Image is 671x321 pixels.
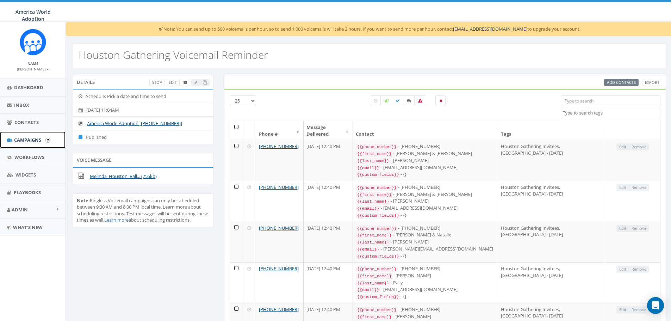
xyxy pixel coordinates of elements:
a: Melinda_Houston_Rall... (755kb) [90,173,157,179]
span: Campaigns [14,137,41,143]
code: {{last_name}} [356,239,391,246]
a: [PHONE_NUMBER] [259,265,299,272]
span: Workflows [14,154,44,160]
code: {{first_name}} [356,192,393,198]
li: Published [73,130,213,144]
th: Contact [353,121,498,140]
a: Export [642,79,662,86]
div: - [EMAIL_ADDRESS][DOMAIN_NAME] [356,164,495,171]
a: Stop [149,79,165,86]
code: {{custom_fields}} [356,172,400,178]
div: - [PHONE_NUMBER] [356,306,495,313]
code: {{phone_number}} [356,266,398,272]
small: Name [27,61,38,66]
code: {{phone_number}} [356,185,398,191]
li: [DATE] 11:04AM [73,103,213,117]
th: Phone #: activate to sort column ascending [256,121,304,140]
div: - [EMAIL_ADDRESS][DOMAIN_NAME] [356,205,495,212]
a: [EMAIL_ADDRESS][DOMAIN_NAME] [453,26,527,32]
div: - [PERSON_NAME] [356,198,495,205]
td: [DATE] 12:40 PM [304,181,353,222]
code: {{custom_fields}} [356,294,400,300]
span: Ringless Voicemail campaigns can only be scheduled between 9:30 AM and 8:00 PM local time. Learn ... [77,197,208,223]
label: Replied [403,95,415,106]
div: - {} [356,293,495,300]
div: - [EMAIL_ADDRESS][DOMAIN_NAME] [356,286,495,293]
code: {{custom_fields}} [356,212,400,219]
code: {{first_name}} [356,273,393,279]
th: Message Delivered: activate to sort column ascending [304,121,353,140]
li: Schedule: Pick a date and time to send [73,89,213,103]
th: Tags [498,121,605,140]
a: [PHONE_NUMBER] [259,184,299,190]
span: Contacts [14,119,39,125]
code: {{last_name}} [356,158,391,164]
a: [PHONE_NUMBER] [259,306,299,313]
small: [PERSON_NAME] [17,67,49,72]
div: - [PHONE_NUMBER] [356,184,495,191]
label: Sending [380,95,392,106]
a: Edit [166,79,180,86]
span: America World Adoption [15,8,51,22]
div: - {} [356,253,495,260]
span: Archive Campaign [184,80,187,85]
div: - [PHONE_NUMBER] [356,143,495,150]
code: {{email}} [356,205,381,212]
div: - [PERSON_NAME] [356,313,495,320]
a: [PERSON_NAME] [17,66,49,72]
td: Houston Gathering Invitees, [GEOGRAPHIC_DATA] - [DATE] [498,222,605,263]
div: - [PERSON_NAME] & [PERSON_NAME] [356,191,495,198]
span: Widgets [15,172,36,178]
div: - [PHONE_NUMBER] [356,225,495,232]
div: - [PHONE_NUMBER] [356,265,495,272]
code: {{first_name}} [356,151,393,157]
label: Pending [370,95,381,106]
div: - [PERSON_NAME] & Natalie [356,232,495,239]
textarea: Search [563,110,660,116]
div: Open Intercom Messenger [647,297,664,314]
div: Voice Message [73,153,213,167]
code: {{email}} [356,246,381,253]
label: Removed [435,95,446,106]
div: - [PERSON_NAME] [356,272,495,279]
a: [PHONE_NUMBER] [259,225,299,231]
div: - {} [356,171,495,178]
span: Admin [12,206,28,213]
code: {{email}} [356,287,381,293]
code: {{first_name}} [356,314,393,320]
code: {{phone_number}} [356,144,398,150]
span: Inbox [14,102,29,108]
code: {{custom_fields}} [356,253,400,260]
div: - {} [356,212,495,219]
a: America World Adoption [[PHONE_NUMBER]] [87,120,182,126]
a: Learn more [104,217,129,223]
span: Dashboard [14,84,43,91]
td: Houston Gathering Invitees, [GEOGRAPHIC_DATA] - [DATE] [498,262,605,303]
div: - [PERSON_NAME] [356,239,495,246]
span: What's New [13,224,43,230]
code: {{phone_number}} [356,307,398,313]
div: - [PERSON_NAME][EMAIL_ADDRESS][DOMAIN_NAME] [356,246,495,253]
div: - Paily [356,279,495,286]
td: Houston Gathering Invitees, [GEOGRAPHIC_DATA] - [DATE] [498,181,605,222]
b: Note: [77,197,90,204]
div: - [PERSON_NAME] [356,157,495,164]
i: Schedule: Pick a date and time to send [79,94,86,99]
span: Playbooks [14,189,41,196]
label: Bounced [414,95,426,106]
i: Published [79,135,86,140]
code: {{email}} [356,165,381,171]
div: Details [73,75,213,89]
h2: Houston Gathering Voicemail Reminder [79,49,268,61]
td: [DATE] 12:40 PM [304,222,353,263]
input: Submit [45,138,50,143]
code: {{phone_number}} [356,226,398,232]
td: [DATE] 12:40 PM [304,140,353,181]
a: [PHONE_NUMBER] [259,143,299,149]
td: [DATE] 12:40 PM [304,262,353,303]
code: {{first_name}} [356,232,393,239]
input: Type to search [561,95,660,106]
td: Houston Gathering Invitees, [GEOGRAPHIC_DATA] - [DATE] [498,140,605,181]
label: Delivered [392,95,404,106]
code: {{last_name}} [356,198,391,205]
